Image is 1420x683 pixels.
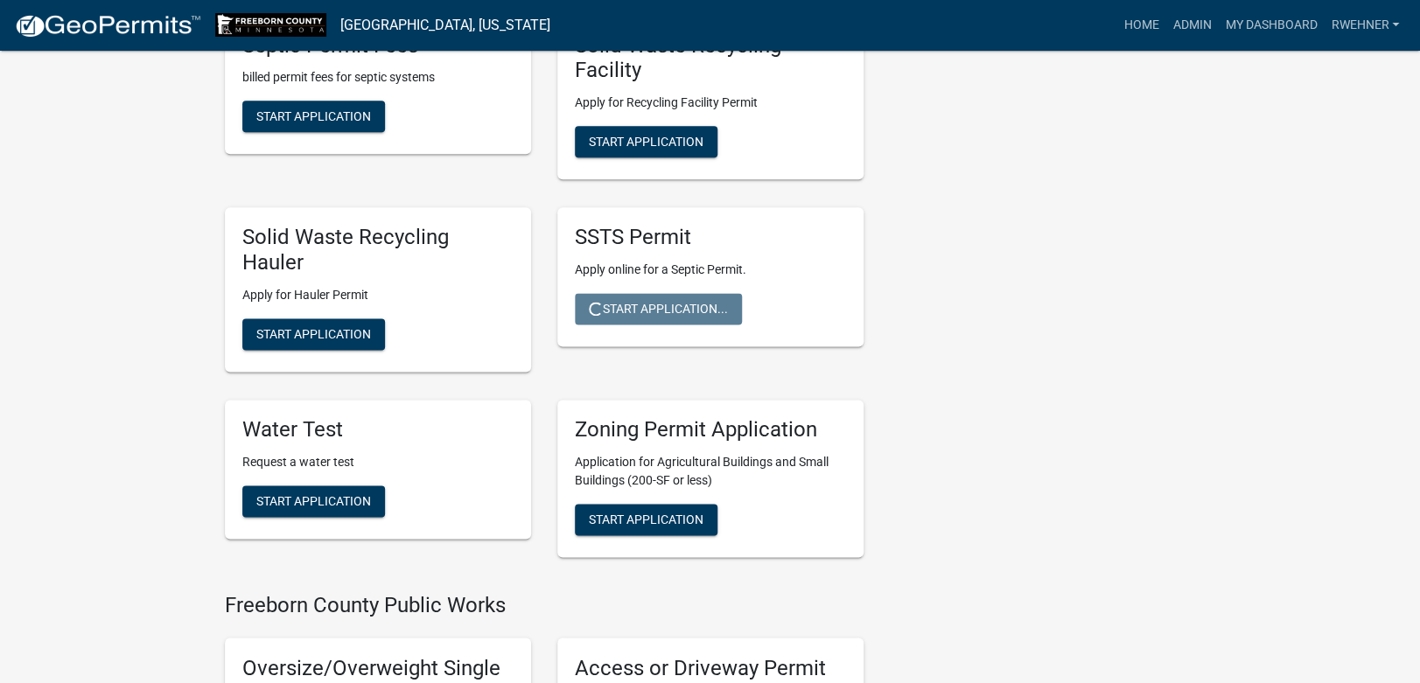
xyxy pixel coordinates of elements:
[575,126,717,157] button: Start Application
[215,13,326,37] img: Freeborn County, Minnesota
[575,504,717,535] button: Start Application
[242,417,514,443] h5: Water Test
[589,512,703,526] span: Start Application
[242,225,514,275] h5: Solid Waste Recycling Hauler
[575,261,846,279] p: Apply online for a Septic Permit.
[575,225,846,250] h5: SSTS Permit
[242,68,514,87] p: billed permit fees for septic systems
[242,485,385,517] button: Start Application
[589,135,703,149] span: Start Application
[1324,9,1406,42] a: rwehner
[575,293,742,324] button: Start Application...
[242,286,514,304] p: Apply for Hauler Permit
[575,94,846,112] p: Apply for Recycling Facility Permit
[256,493,371,507] span: Start Application
[575,33,846,84] h5: Solid Waste Recycling Facility
[225,592,864,617] h4: Freeborn County Public Works
[256,326,371,340] span: Start Application
[256,109,371,123] span: Start Application
[242,101,385,132] button: Start Application
[340,10,550,40] a: [GEOGRAPHIC_DATA], [US_STATE]
[589,302,728,316] span: Start Application...
[1165,9,1218,42] a: Admin
[1218,9,1324,42] a: My Dashboard
[242,453,514,471] p: Request a water test
[1116,9,1165,42] a: Home
[575,453,846,490] p: Application for Agricultural Buildings and Small Buildings (200-SF or less)
[575,417,846,443] h5: Zoning Permit Application
[242,318,385,350] button: Start Application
